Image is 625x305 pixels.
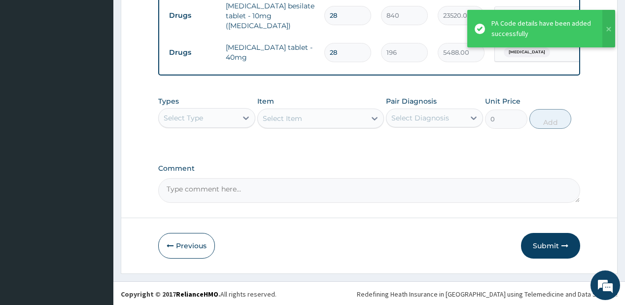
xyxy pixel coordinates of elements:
label: Types [158,97,179,106]
button: Add [529,109,572,129]
td: Drugs [164,6,221,25]
td: Drugs [164,43,221,62]
label: Item [257,96,274,106]
label: Pair Diagnosis [386,96,437,106]
div: Redefining Heath Insurance in [GEOGRAPHIC_DATA] using Telemedicine and Data Science! [357,289,618,299]
button: Submit [521,233,580,259]
div: PA Code details have been added successfully [491,18,593,39]
div: Chat with us now [51,55,166,68]
div: Select Diagnosis [391,113,449,123]
img: d_794563401_company_1708531726252_794563401 [18,49,40,74]
label: Comment [158,164,580,173]
button: Previous [158,233,215,259]
strong: Copyright © 2017 . [121,290,220,299]
td: [MEDICAL_DATA] tablet - 40mg [221,38,319,67]
a: RelianceHMO [176,290,218,299]
textarea: Type your message and hit 'Enter' [5,201,188,236]
span: [MEDICAL_DATA] [504,47,550,57]
span: We're online! [57,90,136,190]
label: Unit Price [485,96,521,106]
div: Minimize live chat window [162,5,185,29]
div: Select Type [164,113,203,123]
